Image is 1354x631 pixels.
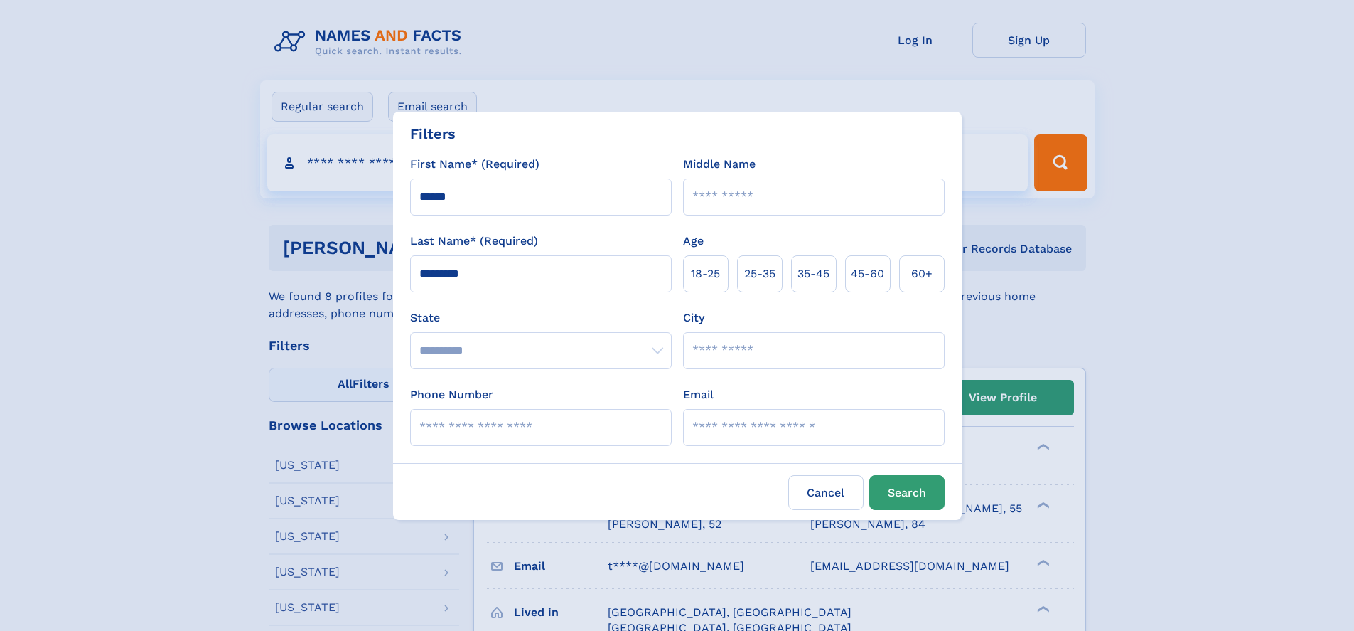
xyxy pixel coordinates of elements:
label: Phone Number [410,386,493,403]
label: Cancel [788,475,864,510]
span: 18‑25 [691,265,720,282]
button: Search [869,475,945,510]
label: First Name* (Required) [410,156,539,173]
span: 25‑35 [744,265,775,282]
div: Filters [410,123,456,144]
label: City [683,309,704,327]
span: 35‑45 [797,265,829,282]
label: Email [683,386,714,403]
label: Middle Name [683,156,756,173]
label: Age [683,233,704,250]
label: Last Name* (Required) [410,233,538,250]
label: State [410,309,672,327]
span: 45‑60 [851,265,884,282]
span: 60+ [911,265,933,282]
